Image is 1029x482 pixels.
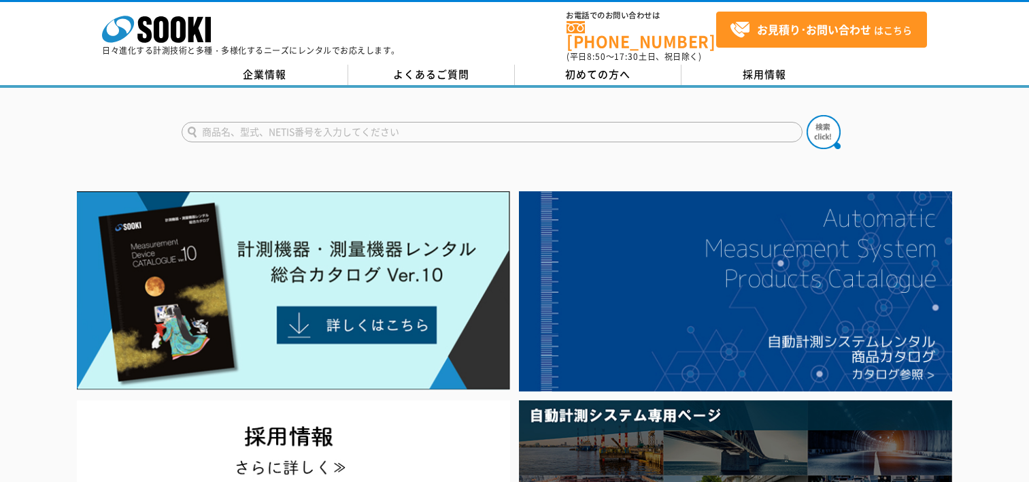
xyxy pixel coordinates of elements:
[102,46,400,54] p: 日々進化する計測技術と多種・多様化するニーズにレンタルでお応えします。
[716,12,927,48] a: お見積り･お問い合わせはこちら
[565,67,630,82] span: 初めての方へ
[182,65,348,85] a: 企業情報
[681,65,848,85] a: 採用情報
[77,191,510,390] img: Catalog Ver10
[614,50,639,63] span: 17:30
[567,21,716,49] a: [PHONE_NUMBER]
[757,21,871,37] strong: お見積り･お問い合わせ
[587,50,606,63] span: 8:50
[807,115,841,149] img: btn_search.png
[567,12,716,20] span: お電話でのお問い合わせは
[567,50,701,63] span: (平日 ～ 土日、祝日除く)
[519,191,952,391] img: 自動計測システムカタログ
[182,122,803,142] input: 商品名、型式、NETIS番号を入力してください
[730,20,912,40] span: はこちら
[515,65,681,85] a: 初めての方へ
[348,65,515,85] a: よくあるご質問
